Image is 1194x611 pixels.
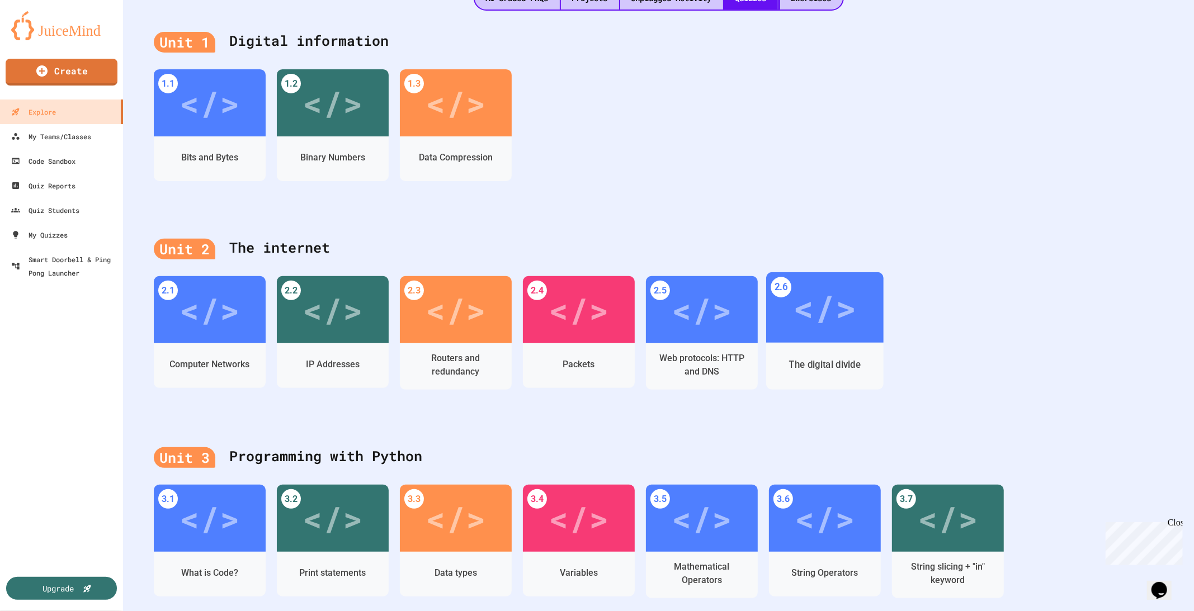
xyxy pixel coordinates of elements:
div: The internet [154,226,1163,271]
div: String slicing + "in" keyword [900,560,995,587]
div: 2.1 [158,281,178,300]
div: Web protocols: HTTP and DNS [654,352,749,378]
div: 3.1 [158,489,178,509]
div: Explore [11,105,56,119]
div: </> [303,285,363,335]
div: Bits and Bytes [181,151,238,164]
div: </> [918,493,978,543]
a: Create [6,59,117,86]
div: Packets [563,358,595,371]
div: </> [549,493,609,543]
div: Variables [560,566,598,580]
div: 3.6 [773,489,793,509]
div: 2.6 [771,277,791,298]
div: </> [180,493,240,543]
div: Routers and redundancy [408,352,503,378]
div: 2.2 [281,281,301,300]
div: Programming with Python [154,434,1163,479]
div: Quiz Students [11,203,79,217]
div: 1.2 [281,74,301,93]
div: Mathematical Operators [654,560,749,587]
div: 2.3 [404,281,424,300]
div: Quiz Reports [11,179,75,192]
div: 3.2 [281,489,301,509]
img: logo-orange.svg [11,11,112,40]
div: 1.3 [404,74,424,93]
div: 2.4 [527,281,547,300]
div: IP Addresses [306,358,360,371]
div: </> [795,493,855,543]
div: Unit 3 [154,447,215,468]
div: </> [793,281,856,334]
div: Smart Doorbell & Ping Pong Launcher [11,253,119,280]
div: String Operators [792,566,858,580]
div: Upgrade [43,582,74,594]
div: </> [672,493,732,543]
div: Unit 2 [154,239,215,260]
div: The digital divide [789,358,861,372]
div: </> [303,78,363,128]
div: 3.5 [650,489,670,509]
div: </> [426,285,486,335]
div: Chat with us now!Close [4,4,77,71]
div: Unit 1 [154,32,215,53]
div: My Teams/Classes [11,130,91,143]
div: </> [426,78,486,128]
div: </> [672,285,732,335]
div: Digital information [154,19,1163,64]
div: </> [180,285,240,335]
div: </> [303,493,363,543]
div: 2.5 [650,281,670,300]
div: </> [180,78,240,128]
div: My Quizzes [11,228,68,241]
div: Binary Numbers [300,151,365,164]
div: What is Code? [181,566,238,580]
div: Data types [435,566,477,580]
div: Computer Networks [170,358,250,371]
div: Code Sandbox [11,154,75,168]
iframe: chat widget [1147,566,1183,600]
div: 3.7 [896,489,916,509]
iframe: chat widget [1101,518,1183,565]
div: Data Compression [419,151,493,164]
div: 3.3 [404,489,424,509]
div: 1.1 [158,74,178,93]
div: 3.4 [527,489,547,509]
div: </> [426,493,486,543]
div: Print statements [300,566,366,580]
div: </> [549,285,609,335]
